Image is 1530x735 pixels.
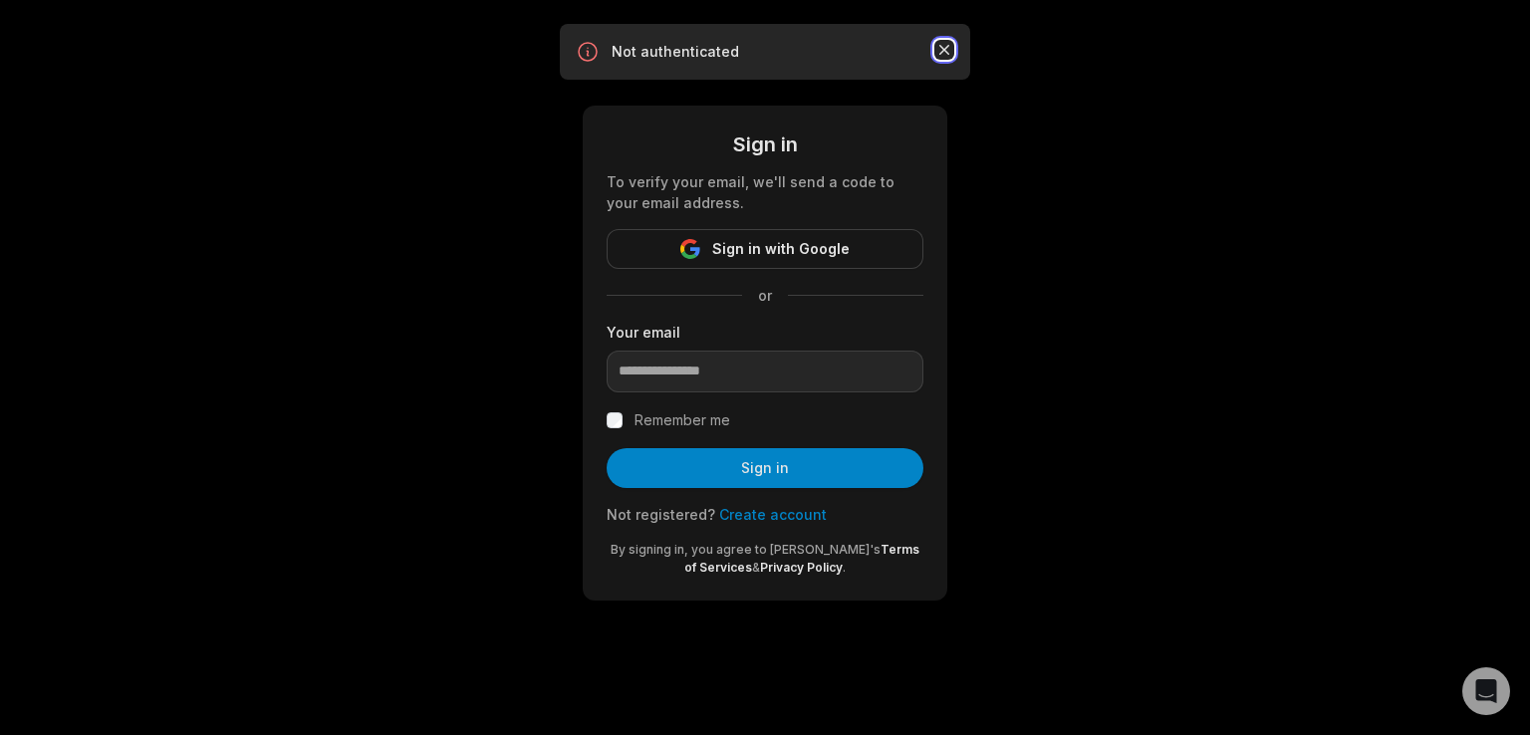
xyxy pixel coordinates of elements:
button: Sign in [607,448,923,488]
div: Open Intercom Messenger [1462,667,1510,715]
div: To verify your email, we'll send a code to your email address. [607,171,923,213]
p: Not authenticated [612,42,918,62]
a: Create account [719,506,827,523]
div: Sign in [607,129,923,159]
a: Terms of Services [684,542,919,575]
span: By signing in, you agree to [PERSON_NAME]'s [611,542,881,557]
span: or [742,285,788,306]
button: Sign in with Google [607,229,923,269]
a: Privacy Policy [760,560,843,575]
span: Sign in with Google [712,237,850,261]
span: & [752,560,760,575]
label: Your email [607,322,923,343]
span: . [843,560,846,575]
span: Not registered? [607,506,715,523]
label: Remember me [635,408,730,432]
